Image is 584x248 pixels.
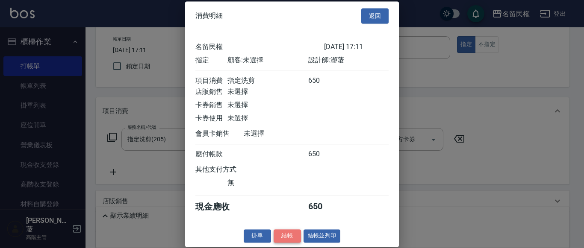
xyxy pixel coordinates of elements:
div: 未選擇 [227,101,308,110]
div: 現金應收 [195,201,244,213]
span: 消費明細 [195,12,223,20]
button: 返回 [361,8,389,24]
button: 結帳並列印 [304,229,341,242]
div: 其他支付方式 [195,165,260,174]
div: 卡券銷售 [195,101,227,110]
div: 指定洗剪 [227,76,308,85]
div: 名留民權 [195,43,324,52]
div: 項目消費 [195,76,227,85]
div: 卡券使用 [195,114,227,123]
div: 應付帳款 [195,150,227,159]
div: 顧客: 未選擇 [227,56,308,65]
div: 指定 [195,56,227,65]
div: 店販銷售 [195,88,227,96]
button: 掛單 [244,229,271,242]
div: 650 [308,76,340,85]
div: [DATE] 17:11 [324,43,389,52]
div: 設計師: 瀞蓤 [308,56,389,65]
div: 未選擇 [227,114,308,123]
div: 未選擇 [227,88,308,96]
div: 650 [308,150,340,159]
div: 650 [308,201,340,213]
div: 未選擇 [244,129,324,138]
div: 無 [227,178,308,187]
button: 結帳 [274,229,301,242]
div: 會員卡銷售 [195,129,244,138]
